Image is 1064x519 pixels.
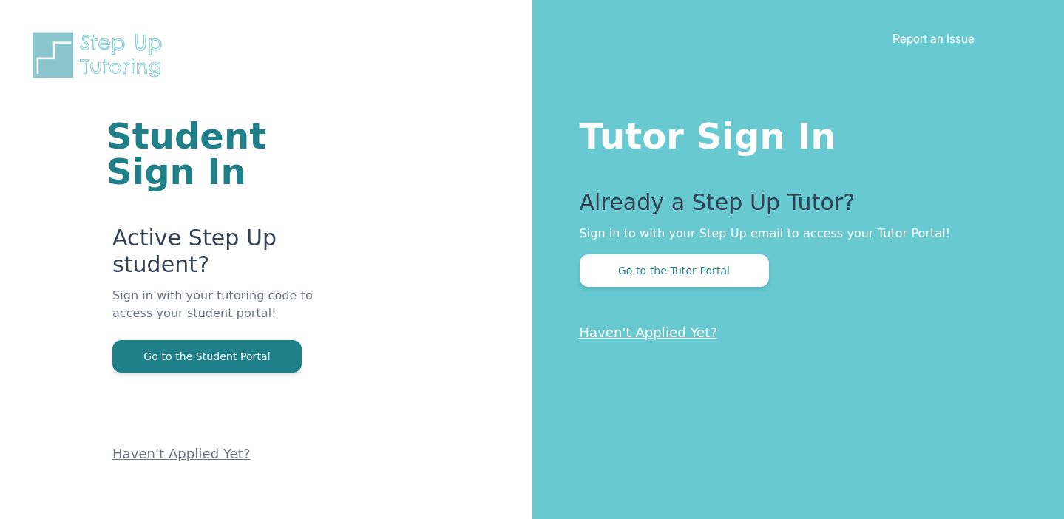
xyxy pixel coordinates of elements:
p: Already a Step Up Tutor? [580,189,1006,225]
img: Step Up Tutoring horizontal logo [30,30,172,81]
a: Haven't Applied Yet? [580,325,718,340]
p: Sign in to with your Step Up email to access your Tutor Portal! [580,225,1006,242]
p: Active Step Up student? [112,225,355,287]
h1: Tutor Sign In [580,112,1006,154]
a: Report an Issue [892,31,975,46]
a: Haven't Applied Yet? [112,446,251,461]
button: Go to the Tutor Portal [580,254,769,287]
a: Go to the Student Portal [112,349,302,363]
button: Go to the Student Portal [112,340,302,373]
a: Go to the Tutor Portal [580,263,769,277]
h1: Student Sign In [106,118,355,189]
p: Sign in with your tutoring code to access your student portal! [112,287,355,340]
